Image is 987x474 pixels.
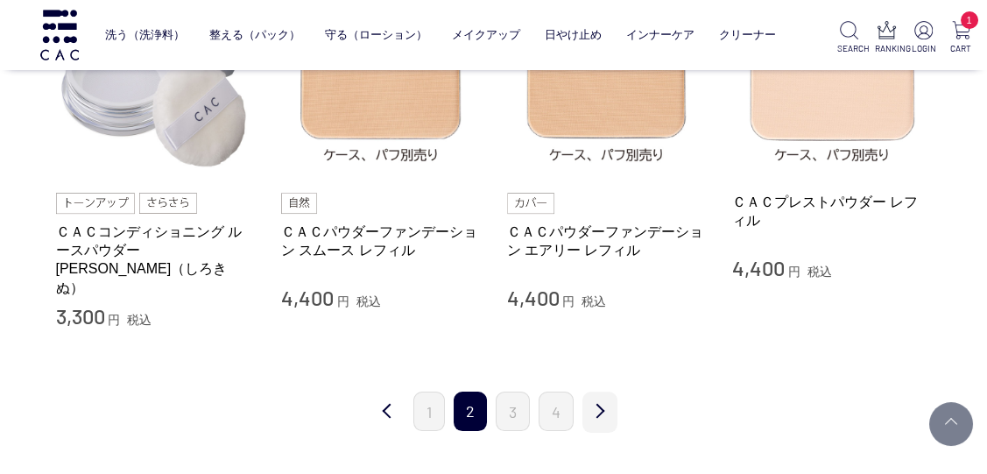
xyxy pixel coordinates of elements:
[912,42,935,55] p: LOGIN
[837,42,861,55] p: SEARCH
[788,265,800,279] span: 円
[209,16,300,55] a: 整える（パック）
[507,285,560,310] span: 4,400
[56,193,136,214] img: トーンアップ
[370,392,405,433] a: 前
[582,392,617,433] a: 次
[507,223,707,260] a: ＣＡＣパウダーファンデーション エアリー レフィル
[732,255,785,280] span: 4,400
[912,21,935,55] a: LOGIN
[496,392,530,431] a: 3
[105,16,185,55] a: 洗う（洗浄料）
[56,223,256,297] a: ＣＡＣコンディショニング ルースパウダー [PERSON_NAME]（しろきぬ）
[325,16,427,55] a: 守る（ローション）
[626,16,694,55] a: インナーケア
[539,392,574,431] a: 4
[38,10,81,60] img: logo
[281,223,481,260] a: ＣＡＣパウダーファンデーション スムース レフィル
[582,294,606,308] span: 税込
[281,193,317,214] img: 自然
[56,303,105,329] span: 3,300
[949,21,973,55] a: 1 CART
[875,42,899,55] p: RANKING
[281,285,334,310] span: 4,400
[337,294,349,308] span: 円
[875,21,899,55] a: RANKING
[413,392,445,431] a: 1
[961,11,978,29] span: 1
[452,16,520,55] a: メイクアップ
[127,313,152,327] span: 税込
[545,16,602,55] a: 日やけ止め
[807,265,832,279] span: 税込
[732,193,932,230] a: ＣＡＣプレストパウダー レフィル
[719,16,776,55] a: クリーナー
[837,21,861,55] a: SEARCH
[139,193,197,214] img: さらさら
[562,294,575,308] span: 円
[356,294,381,308] span: 税込
[507,193,554,214] img: カバー
[108,313,120,327] span: 円
[454,392,487,431] span: 2
[949,42,973,55] p: CART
